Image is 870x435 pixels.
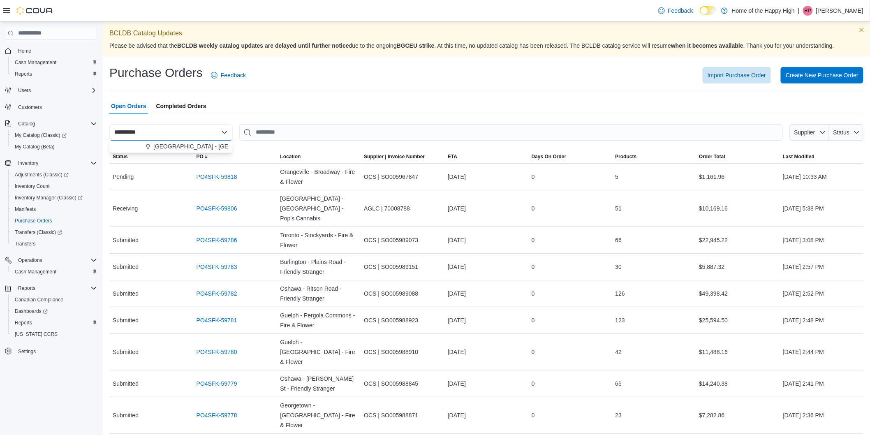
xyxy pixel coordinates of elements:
span: Import Purchase Order [708,71,766,79]
a: My Catalog (Classic) [8,130,100,141]
strong: when it becomes available [671,42,743,49]
a: PO4SFK-59786 [197,235,237,245]
span: Georgetown - [GEOGRAPHIC_DATA] - Fire & Flower [280,400,358,430]
a: Reports [12,69,35,79]
span: Users [18,87,31,94]
div: [DATE] 2:44 PM [780,344,863,360]
div: [DATE] [444,232,528,248]
a: Cash Management [12,58,60,67]
span: ETA [448,153,457,160]
span: Settings [15,346,97,356]
span: Reports [18,285,35,292]
a: Home [15,46,35,56]
span: Burlington - Plains Road - Friendly Stranger [280,257,358,277]
a: Inventory Manager (Classic) [8,192,100,204]
span: [US_STATE] CCRS [15,331,58,338]
button: Users [2,85,100,96]
div: OCS | SO005989151 [361,259,444,275]
a: Dashboards [8,305,100,317]
span: Inventory Count [12,181,97,191]
a: PO4SFK-59782 [197,289,237,298]
a: PO4SFK-59783 [197,262,237,272]
img: Cova [16,7,53,15]
span: My Catalog (Classic) [15,132,67,139]
div: [DATE] [444,259,528,275]
strong: BGCEU strike [397,42,435,49]
button: Import Purchase Order [703,67,771,83]
span: [GEOGRAPHIC_DATA] - [GEOGRAPHIC_DATA] - Pop's Cannabis [280,194,358,223]
div: $14,240.38 [696,375,780,392]
span: Canadian Compliance [15,296,63,303]
button: Order Total [696,150,780,163]
button: Cash Management [8,57,100,68]
button: My Catalog (Beta) [8,141,100,153]
span: 0 [532,347,535,357]
span: Inventory [15,158,97,168]
p: | [798,6,800,16]
div: [DATE] [444,407,528,423]
span: Dashboards [12,306,97,316]
span: Adjustments (Classic) [12,170,97,180]
div: OCS | SO005967847 [361,169,444,185]
span: 0 [532,262,535,272]
a: PO4SFK-59818 [197,172,237,182]
span: 0 [532,315,535,325]
span: Reports [12,318,97,328]
h1: Purchase Orders [109,65,203,81]
span: 66 [615,235,622,245]
span: 23 [615,410,622,420]
div: [DATE] 2:52 PM [780,285,863,302]
span: Feedback [668,7,693,15]
span: Days On Order [532,153,567,160]
button: Location [277,150,361,163]
a: Adjustments (Classic) [8,169,100,180]
span: Home [18,48,31,54]
span: Guelph - [GEOGRAPHIC_DATA] - Fire & Flower [280,337,358,367]
div: $1,161.96 [696,169,780,185]
a: My Catalog (Beta) [12,142,58,152]
span: 126 [615,289,625,298]
button: Transfers [8,238,100,250]
div: $22,945.22 [696,232,780,248]
div: [DATE] [444,344,528,360]
span: Catalog [18,120,35,127]
span: Inventory [18,160,38,167]
span: My Catalog (Beta) [12,142,97,152]
span: Transfers [15,241,35,247]
span: Last Modified [783,153,814,160]
span: 0 [532,379,535,389]
span: Oshawa - [PERSON_NAME] St - Friendly Stranger [280,374,358,393]
span: Feedback [221,71,246,79]
span: Order Total [699,153,725,160]
span: Submitted [113,315,139,325]
button: Operations [2,255,100,266]
span: Purchase Orders [12,216,97,226]
span: RP [805,6,812,16]
div: [DATE] [444,169,528,185]
button: PO # [193,150,277,163]
div: OCS | SO005988845 [361,375,444,392]
span: Submitted [113,262,139,272]
p: Please be advised that the due to the ongoing . At this time, no updated catalog has been release... [109,42,863,50]
button: Canadian Compliance [8,294,100,305]
span: Inventory Manager (Classic) [12,193,97,203]
span: [GEOGRAPHIC_DATA] - [GEOGRAPHIC_DATA] - Fire & Flower [153,142,318,150]
a: PO4SFK-59778 [197,410,237,420]
button: [US_STATE] CCRS [8,329,100,340]
button: Settings [2,345,100,357]
button: [GEOGRAPHIC_DATA] - [GEOGRAPHIC_DATA] - Fire & Flower [109,141,233,153]
span: Submitted [113,410,139,420]
span: Manifests [12,204,97,214]
button: Reports [8,68,100,80]
span: Washington CCRS [12,329,97,339]
span: Pending [113,172,134,182]
span: Canadian Compliance [12,295,97,305]
div: [DATE] 2:41 PM [780,375,863,392]
span: Cash Management [15,268,56,275]
span: Reports [15,71,32,77]
div: [DATE] 10:33 AM [780,169,863,185]
div: Rachel Power [803,6,813,16]
span: 123 [615,315,625,325]
div: OCS | SO005988923 [361,312,444,329]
